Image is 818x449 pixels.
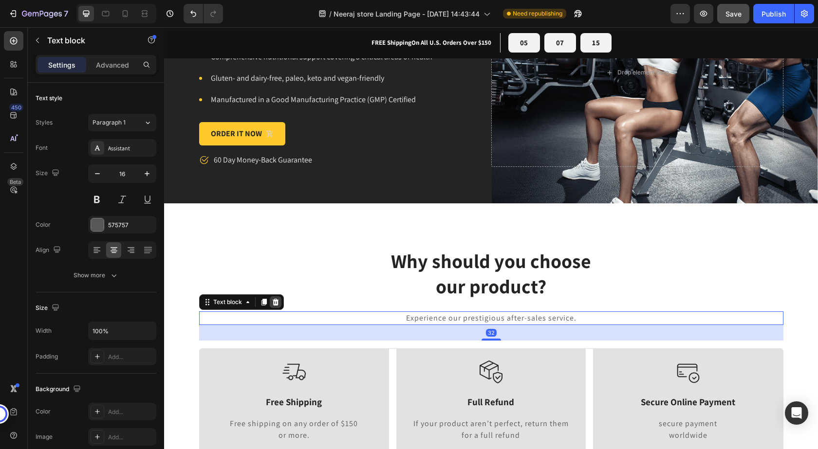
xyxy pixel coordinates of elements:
[108,408,154,416] div: Add...
[245,369,409,381] p: Full Refund
[108,221,154,230] div: 575757
[36,326,52,335] div: Width
[513,9,562,18] span: Need republishing
[36,167,61,180] div: Size
[96,60,129,70] p: Advanced
[47,270,80,279] div: Text block
[316,333,338,356] img: Alt Image
[442,391,606,414] p: secure payment worldwide
[36,285,618,297] p: Experience our prestigious after-sales service.
[48,402,212,414] p: or more.
[512,333,536,357] img: Alt Image
[4,4,73,23] button: 7
[184,4,223,23] div: Undo/Redo
[93,118,126,127] span: Paragraph 1
[47,35,130,46] p: Text block
[118,333,142,357] img: Alt Image
[453,41,505,49] div: Drop element here
[329,9,332,19] span: /
[48,369,212,381] p: Free Shipping
[36,94,62,103] div: Text style
[64,8,68,19] p: 7
[108,144,154,153] div: Assistant
[36,407,51,416] div: Color
[334,9,480,19] span: Neeraj store Landing Page - [DATE] 14:43:44
[74,270,119,280] div: Show more
[36,302,61,315] div: Size
[753,4,794,23] button: Publish
[717,4,749,23] button: Save
[322,302,333,309] div: 32
[108,353,154,361] div: Add...
[89,322,156,340] input: Auto
[88,114,156,131] button: Paragraph 1
[48,60,75,70] p: Settings
[36,267,156,284] button: Show more
[9,104,23,111] div: 450
[36,352,58,361] div: Padding
[7,178,23,186] div: Beta
[36,221,618,271] p: Why should you choose our product?
[36,220,51,229] div: Color
[725,10,742,18] span: Save
[36,244,63,257] div: Align
[108,433,154,442] div: Add...
[36,144,48,152] div: Font
[36,432,53,441] div: Image
[164,27,818,449] iframe: Design area
[36,118,53,127] div: Styles
[762,9,786,19] div: Publish
[442,369,606,381] p: Secure Online Payment
[785,401,808,425] div: Open Intercom Messenger
[36,383,83,396] div: Background
[245,391,409,414] p: If your product aren’t perfect, return them for a full refund
[48,391,212,402] p: Free shipping on any order of $150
